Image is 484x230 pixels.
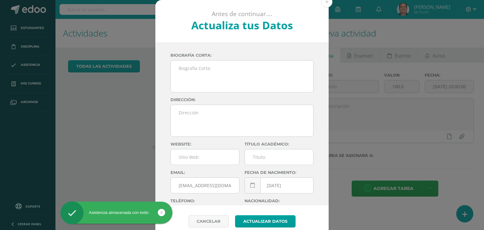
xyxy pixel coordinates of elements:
[245,178,313,193] input: Fecha de Nacimiento:
[170,198,239,203] label: Teléfono:
[170,170,239,175] label: Email:
[170,142,239,147] label: Website:
[235,215,296,227] button: Actualizar datos
[60,210,172,216] div: Asistencia almacenada con éxito
[245,170,314,175] label: Fecha de nacimiento:
[245,198,314,203] label: Nacionalidad:
[188,215,229,227] a: Cancelar
[172,10,312,18] p: Antes de continuar....
[245,142,314,147] label: Título académico:
[171,178,239,193] input: Correo Electronico:
[170,53,314,58] label: Biografía corta:
[171,149,239,165] input: Sitio Web:
[172,18,312,32] h2: Actualiza tus Datos
[245,149,313,165] input: Titulo:
[170,97,314,102] label: Dirección:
